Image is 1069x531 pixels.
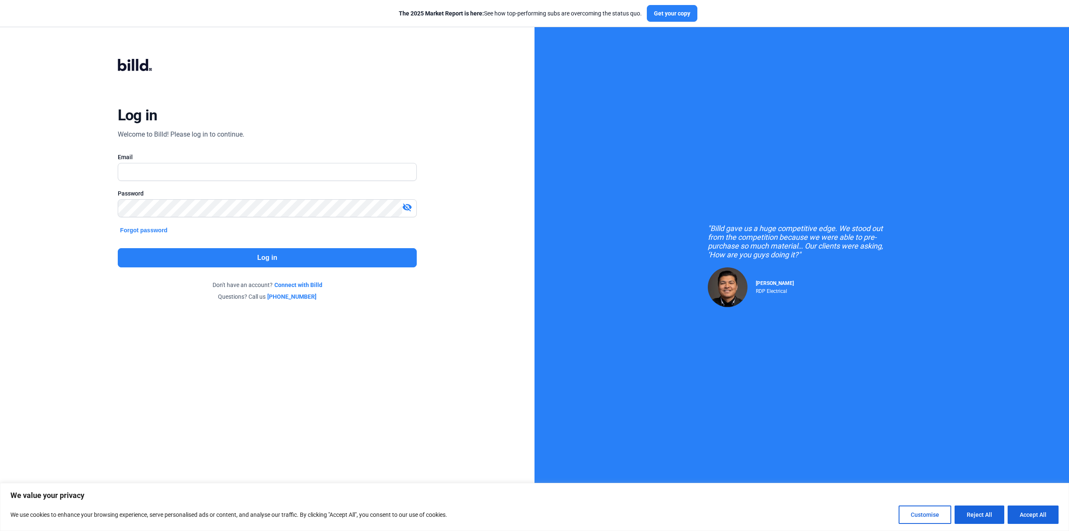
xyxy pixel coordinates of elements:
[899,506,951,524] button: Customise
[399,9,642,18] div: See how top-performing subs are overcoming the status quo.
[402,202,412,212] mat-icon: visibility_off
[118,130,244,140] div: Welcome to Billd! Please log in to continue.
[1008,506,1059,524] button: Accept All
[118,248,417,267] button: Log in
[118,189,417,198] div: Password
[708,267,747,307] img: Raul Pacheco
[10,490,1059,501] p: We value your privacy
[267,292,317,301] a: [PHONE_NUMBER]
[118,153,417,161] div: Email
[955,506,1004,524] button: Reject All
[10,510,447,520] p: We use cookies to enhance your browsing experience, serve personalised ads or content, and analys...
[274,281,322,289] a: Connect with Billd
[647,5,697,22] button: Get your copy
[118,292,417,301] div: Questions? Call us
[118,226,170,235] button: Forgot password
[399,10,484,17] span: The 2025 Market Report is here:
[118,106,157,124] div: Log in
[118,281,417,289] div: Don't have an account?
[756,286,794,294] div: RDP Electrical
[708,224,896,259] div: "Billd gave us a huge competitive edge. We stood out from the competition because we were able to...
[756,280,794,286] span: [PERSON_NAME]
